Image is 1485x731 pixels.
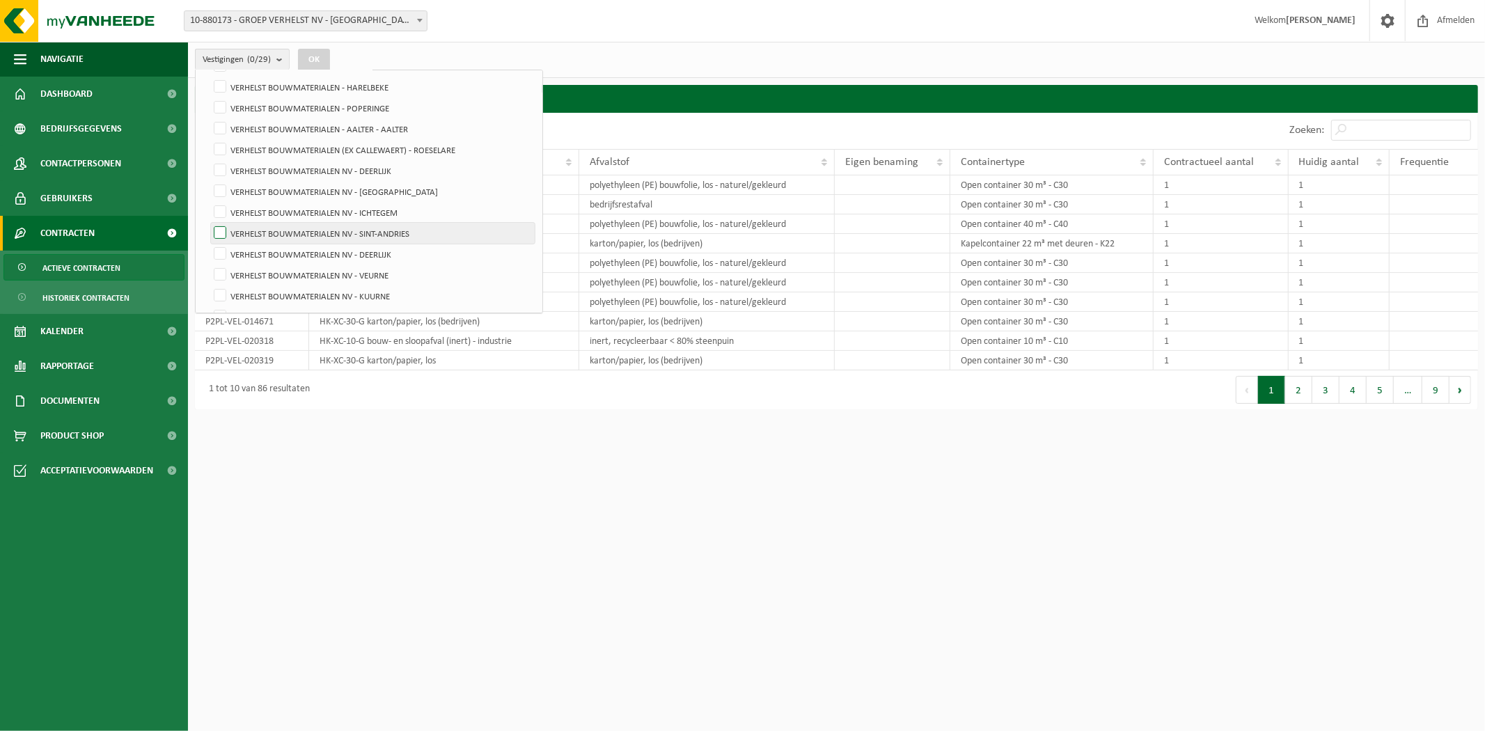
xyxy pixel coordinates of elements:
td: Open container 30 m³ - C30 [950,273,1154,292]
td: polyethyleen (PE) bouwfolie, los - naturel/gekleurd [579,253,834,273]
td: polyethyleen (PE) bouwfolie, los - naturel/gekleurd [579,292,834,312]
label: VERHELST BOUWMATERIALEN NV - [GEOGRAPHIC_DATA] [211,306,535,327]
span: Contractueel aantal [1164,157,1254,168]
td: P2PL-VEL-020319 [195,351,309,370]
a: Historiek contracten [3,284,184,311]
td: bedrijfsrestafval [579,195,834,214]
span: Rapportage [40,349,94,384]
td: Open container 30 m³ - C30 [950,292,1154,312]
td: 1 [1289,331,1390,351]
td: 1 [1154,273,1288,292]
td: 1 [1154,253,1288,273]
button: Next [1449,376,1471,404]
a: Actieve contracten [3,254,184,281]
button: 9 [1422,376,1449,404]
label: VERHELST BOUWMATERIALEN NV - KUURNE [211,285,535,306]
td: 1 [1154,195,1288,214]
td: 1 [1289,312,1390,331]
span: Kalender [40,314,84,349]
td: P2PL-VEL-014671 [195,312,309,331]
td: 1 [1289,195,1390,214]
td: Open container 30 m³ - C30 [950,195,1154,214]
td: 1 [1289,351,1390,370]
span: 10-880173 - GROEP VERHELST NV - OOSTENDE [184,11,427,31]
td: Open container 10 m³ - C10 [950,331,1154,351]
span: Dashboard [40,77,93,111]
td: Open container 40 m³ - C40 [950,214,1154,234]
button: 2 [1285,376,1312,404]
label: VERHELST BOUWMATERIALEN NV - [GEOGRAPHIC_DATA] [211,181,535,202]
td: inert, recycleerbaar < 80% steenpuin [579,331,834,351]
td: polyethyleen (PE) bouwfolie, los - naturel/gekleurd [579,214,834,234]
h2: Contracten [195,85,1478,112]
td: 1 [1289,175,1390,195]
span: Containertype [961,157,1025,168]
td: polyethyleen (PE) bouwfolie, los - naturel/gekleurd [579,273,834,292]
span: Afvalstof [590,157,629,168]
button: 1 [1258,376,1285,404]
td: 1 [1289,292,1390,312]
td: 1 [1154,175,1288,195]
span: Navigatie [40,42,84,77]
span: … [1394,376,1422,404]
label: VERHELST BOUWMATERIALEN NV - ICHTEGEM [211,202,535,223]
span: Vestigingen [203,49,271,70]
td: 1 [1289,273,1390,292]
button: 5 [1367,376,1394,404]
label: VERHELST BOUWMATERIALEN NV - DEERLIJK [211,160,535,181]
span: Frequentie [1400,157,1449,168]
td: polyethyleen (PE) bouwfolie, los - naturel/gekleurd [579,175,834,195]
span: Documenten [40,384,100,418]
td: P2PL-VEL-020318 [195,331,309,351]
span: Contracten [40,216,95,251]
label: VERHELST BOUWMATERIALEN NV - SINT-ANDRIES [211,223,535,244]
td: 1 [1289,234,1390,253]
button: OK [298,49,330,71]
span: Acceptatievoorwaarden [40,453,153,488]
td: karton/papier, los (bedrijven) [579,234,834,253]
span: Historiek contracten [42,285,129,311]
label: VERHELST BOUWMATERIALEN - AALTER - AALTER [211,118,535,139]
td: HK-XC-10-G bouw- en sloopafval (inert) - industrie [309,331,579,351]
span: 10-880173 - GROEP VERHELST NV - OOSTENDE [184,10,427,31]
td: 1 [1154,292,1288,312]
span: Eigen benaming [845,157,918,168]
label: VERHELST BOUWMATERIALEN NV - VEURNE [211,265,535,285]
span: Huidig aantal [1299,157,1360,168]
td: 1 [1154,351,1288,370]
td: Open container 30 m³ - C30 [950,351,1154,370]
span: Product Shop [40,418,104,453]
td: Open container 30 m³ - C30 [950,253,1154,273]
count: (0/29) [247,55,271,64]
label: VERHELST BOUWMATERIALEN NV - DEERLIJK [211,244,535,265]
span: Actieve contracten [42,255,120,281]
label: VERHELST BOUWMATERIALEN - POPERINGE [211,97,535,118]
button: 4 [1339,376,1367,404]
td: 1 [1154,214,1288,234]
td: karton/papier, los (bedrijven) [579,351,834,370]
td: HK-XC-30-G karton/papier, los [309,351,579,370]
strong: [PERSON_NAME] [1286,15,1356,26]
td: karton/papier, los (bedrijven) [579,312,834,331]
td: 1 [1289,253,1390,273]
label: VERHELST BOUWMATERIALEN - HARELBEKE [211,77,535,97]
span: Gebruikers [40,181,93,216]
div: 1 tot 10 van 86 resultaten [202,377,310,402]
td: 1 [1154,312,1288,331]
td: HK-XC-30-G karton/papier, los (bedrijven) [309,312,579,331]
label: Zoeken: [1289,125,1324,136]
td: Open container 30 m³ - C30 [950,175,1154,195]
td: Kapelcontainer 22 m³ met deuren - K22 [950,234,1154,253]
td: 1 [1289,214,1390,234]
button: Previous [1236,376,1258,404]
button: 3 [1312,376,1339,404]
span: Contactpersonen [40,146,121,181]
span: Bedrijfsgegevens [40,111,122,146]
button: Vestigingen(0/29) [195,49,290,70]
td: 1 [1154,234,1288,253]
label: VERHELST BOUWMATERIALEN (EX CALLEWAERT) - ROESELARE [211,139,535,160]
td: 1 [1154,331,1288,351]
td: Open container 30 m³ - C30 [950,312,1154,331]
